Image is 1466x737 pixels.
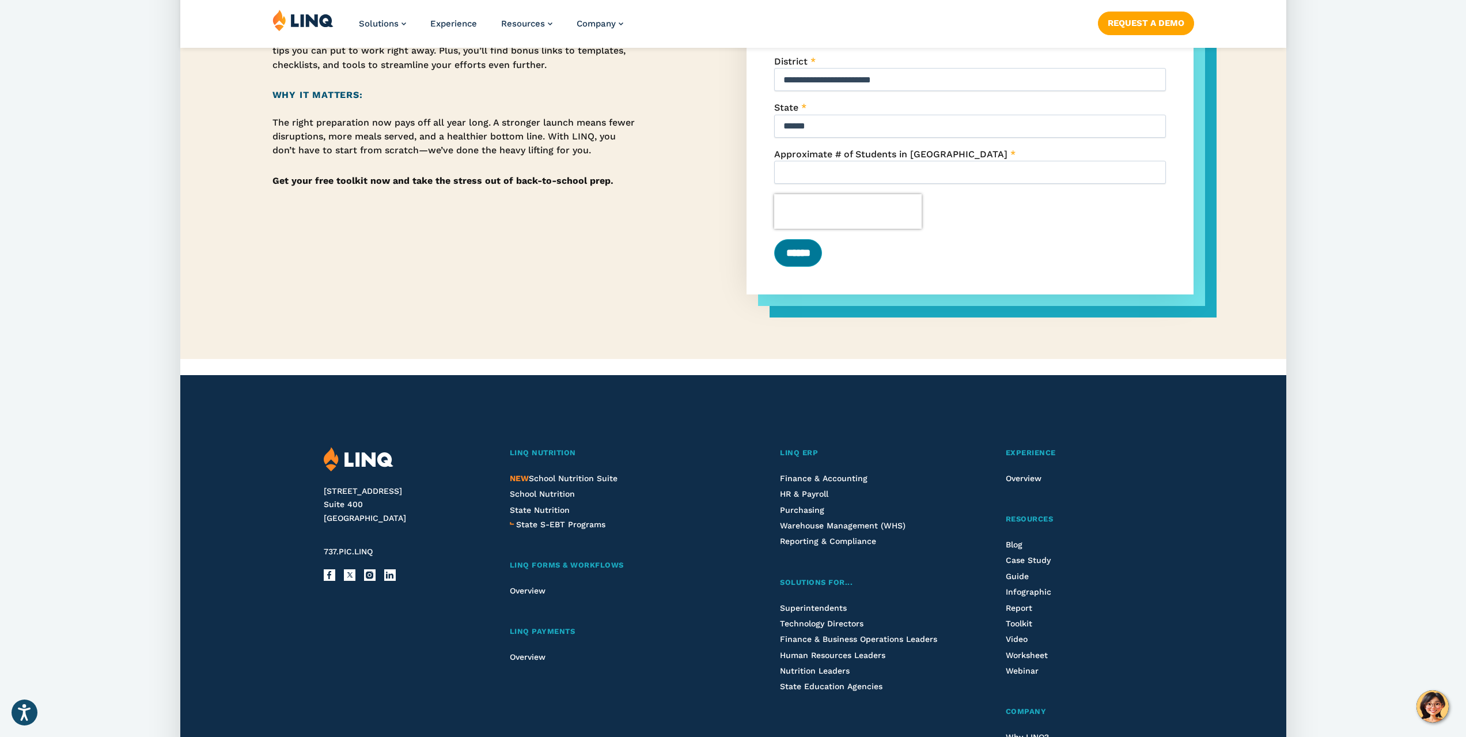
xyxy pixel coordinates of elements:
[577,18,616,29] span: Company
[324,547,373,556] span: 737.PIC.LINQ
[774,56,808,67] span: District
[1006,540,1022,549] a: Blog
[510,447,719,459] a: LINQ Nutrition
[364,569,376,581] a: Instagram
[780,651,885,660] a: Human Resources Leaders
[510,626,719,638] a: LINQ Payments
[1006,515,1054,523] span: Resources
[780,489,828,498] a: HR & Payroll
[780,447,945,459] a: LINQ ERP
[272,175,613,186] strong: Get your free toolkit now and take the stress out of back-to-school prep.
[359,18,406,29] a: Solutions
[359,18,399,29] span: Solutions
[516,520,605,529] span: State S-EBT Programs
[1006,555,1051,565] a: Case Study
[324,485,482,526] address: [STREET_ADDRESS] Suite 400 [GEOGRAPHIC_DATA]
[324,447,393,472] img: LINQ | K‑12 Software
[510,560,719,572] a: LINQ Forms & Workflows
[1006,513,1142,526] a: Resources
[1006,634,1028,644] a: Video
[510,561,624,569] span: LINQ Forms & Workflows
[1006,603,1032,613] a: Report
[384,569,396,581] a: LinkedIn
[1006,587,1051,596] a: Infographic
[780,634,937,644] a: Finance & Business Operations Leaders
[510,505,570,515] a: State Nutrition
[577,18,623,29] a: Company
[1006,448,1056,457] span: Experience
[774,149,1007,160] span: Approximate # of Students in [GEOGRAPHIC_DATA]
[501,18,552,29] a: Resources
[510,586,546,595] a: Overview
[1416,690,1449,723] button: Hello, have a question? Let’s chat.
[1097,9,1194,35] nav: Button Navigation
[1006,706,1142,718] a: Company
[510,652,546,662] a: Overview
[272,30,641,72] p: These guides are packed with best practices, proven strategies, and actionable tips you can put t...
[324,569,335,581] a: Facebook
[510,474,618,483] span: School Nutrition Suite
[780,619,863,628] a: Technology Directors
[780,682,882,691] a: State Education Agencies
[1006,651,1048,660] a: Worksheet
[510,474,618,483] a: NEWSchool Nutrition Suite
[344,569,355,581] a: X
[1006,619,1032,628] a: Toolkit
[1006,474,1041,483] a: Overview
[359,9,623,47] nav: Primary Navigation
[430,18,477,29] a: Experience
[272,116,641,158] p: The right preparation now pays off all year long. A stronger launch means fewer disruptions, more...
[516,518,605,531] a: State S-EBT Programs
[1097,12,1194,35] a: Request a Demo
[510,474,529,483] span: NEW
[501,18,545,29] span: Resources
[780,603,847,613] a: Superintendents
[272,88,641,102] h2: Why It Matters:
[510,489,575,498] a: School Nutrition
[774,194,922,229] iframe: reCAPTCHA
[1006,707,1047,716] span: Company
[510,448,576,457] span: LINQ Nutrition
[780,521,906,530] a: Warehouse Management (WHS)
[510,627,575,636] span: LINQ Payments
[1006,666,1039,675] a: Webinar
[774,102,798,113] span: State
[780,505,824,515] a: Purchasing
[780,666,850,675] a: Nutrition Leaders
[780,536,876,546] a: Reporting & Compliance
[1006,572,1029,581] a: Guide
[272,9,334,31] img: LINQ | K‑12 Software
[780,448,818,457] span: LINQ ERP
[1006,447,1142,459] a: Experience
[780,474,868,483] a: Finance & Accounting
